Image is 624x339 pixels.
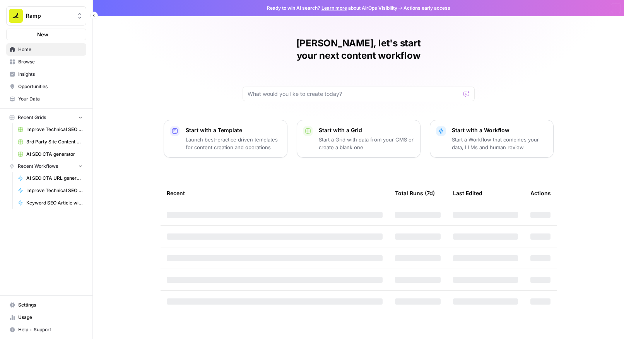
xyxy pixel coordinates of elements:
div: Total Runs (7d) [395,182,435,204]
button: Start with a WorkflowStart a Workflow that combines your data, LLMs and human review [430,120,554,158]
a: Learn more [321,5,347,11]
h1: [PERSON_NAME], let's start your next content workflow [243,37,475,62]
a: Improve Technical SEO for Page [14,123,86,136]
a: Usage [6,311,86,324]
a: Keyword SEO Article with Human Review [14,197,86,209]
button: New [6,29,86,40]
a: Improve Technical SEO for Page [14,184,86,197]
a: Settings [6,299,86,311]
button: Help + Support [6,324,86,336]
button: Start with a TemplateLaunch best-practice driven templates for content creation and operations [164,120,287,158]
span: Recent Workflows [18,163,58,170]
span: Insights [18,71,83,78]
a: Opportunities [6,80,86,93]
input: What would you like to create today? [248,90,460,98]
span: Actions early access [403,5,450,12]
a: Browse [6,56,86,68]
span: Recent Grids [18,114,46,121]
span: 3rd Party Site Content - [PERSON_NAME] [26,138,83,145]
a: 3rd Party Site Content - [PERSON_NAME] [14,136,86,148]
div: Last Edited [453,182,482,204]
a: AI SEO CTA generator [14,148,86,160]
span: Keyword SEO Article with Human Review [26,199,83,206]
img: Ramp Logo [9,9,23,23]
a: Your Data [6,93,86,105]
span: Usage [18,314,83,321]
p: Start with a Template [186,126,281,134]
span: Improve Technical SEO for Page [26,187,83,194]
p: Launch best-practice driven templates for content creation and operations [186,136,281,151]
p: Start with a Grid [319,126,414,134]
button: Workspace: Ramp [6,6,86,26]
a: Home [6,43,86,56]
span: Help + Support [18,326,83,333]
a: AI SEO CTA URL generator [14,172,86,184]
span: AI SEO CTA URL generator [26,175,83,182]
span: Ready to win AI search? about AirOps Visibility [267,5,397,12]
p: Start with a Workflow [452,126,547,134]
button: Recent Workflows [6,160,86,172]
span: Your Data [18,95,83,102]
button: Start with a GridStart a Grid with data from your CMS or create a blank one [297,120,421,158]
button: Recent Grids [6,112,86,123]
p: Start a Grid with data from your CMS or create a blank one [319,136,414,151]
span: AI SEO CTA generator [26,151,83,158]
p: Start a Workflow that combines your data, LLMs and human review [452,136,547,151]
div: Actions [530,182,551,204]
span: Opportunities [18,83,83,90]
div: Recent [167,182,383,204]
span: Browse [18,58,83,65]
span: Settings [18,302,83,308]
span: New [37,31,48,38]
span: Ramp [26,12,73,20]
span: Home [18,46,83,53]
a: Insights [6,68,86,80]
span: Improve Technical SEO for Page [26,126,83,133]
